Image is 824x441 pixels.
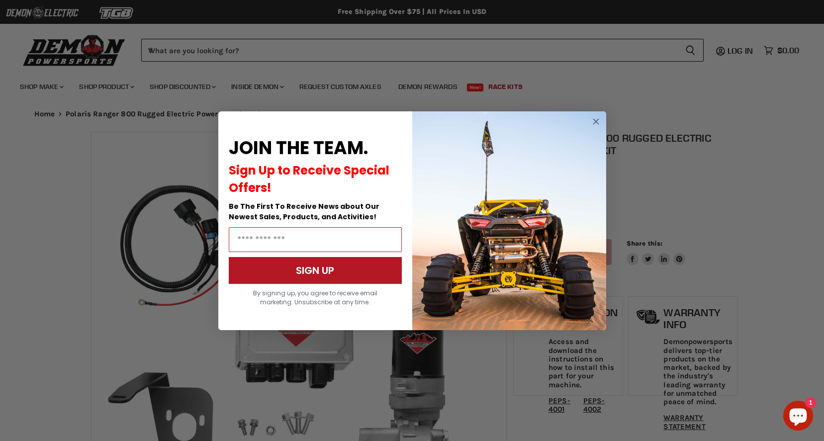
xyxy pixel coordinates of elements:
[229,227,402,252] input: Email Address
[229,162,389,196] span: Sign Up to Receive Special Offers!
[253,289,377,306] span: By signing up, you agree to receive email marketing. Unsubscribe at any time.
[229,257,402,284] button: SIGN UP
[229,135,368,161] span: JOIN THE TEAM.
[780,401,816,433] inbox-online-store-chat: Shopify online store chat
[590,115,602,128] button: Close dialog
[412,111,606,330] img: a9095488-b6e7-41ba-879d-588abfab540b.jpeg
[229,201,379,222] span: Be The First To Receive News about Our Newest Sales, Products, and Activities!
